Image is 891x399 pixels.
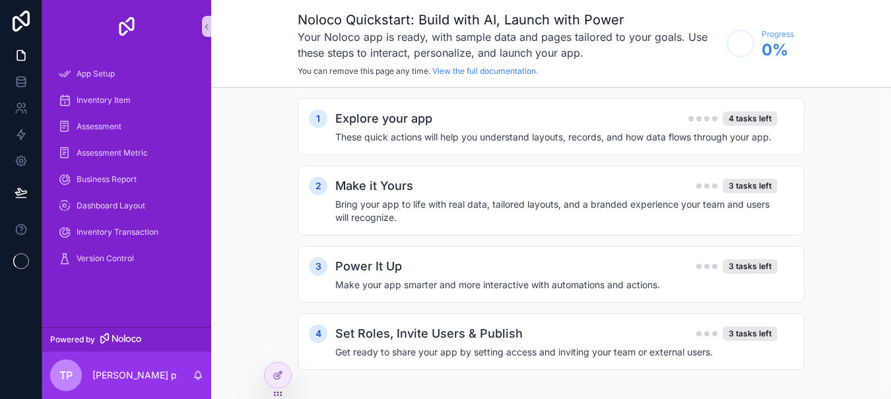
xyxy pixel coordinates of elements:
div: 3 tasks left [723,326,777,341]
a: Assessment [50,115,203,138]
a: View the full documentation. [432,66,538,76]
span: Version Control [77,253,134,264]
span: Assessment Metric [77,148,148,158]
a: App Setup [50,62,203,86]
span: Inventory Transaction [77,227,158,237]
div: 3 tasks left [723,259,777,274]
span: Powered by [50,334,95,345]
h1: Noloco Quickstart: Build with AI, Launch with Power [298,11,719,29]
span: App Setup [77,69,115,79]
div: 3 tasks left [723,179,777,193]
span: Inventory Item [77,95,131,106]
a: Dashboard Layout [50,194,203,218]
h2: Power It Up [335,257,402,276]
div: scrollable content [211,88,891,399]
h4: Bring your app to life with real data, tailored layouts, and a branded experience your team and u... [335,198,777,224]
div: 4 tasks left [723,111,777,126]
div: 2 [309,177,327,195]
h2: Explore your app [335,109,432,128]
span: You can remove this page any time. [298,66,430,76]
span: Progress [762,29,794,40]
h4: Make your app smarter and more interactive with automations and actions. [335,278,777,292]
div: 3 [309,257,327,276]
a: Business Report [50,168,203,191]
span: Dashboard Layout [77,200,145,211]
a: Inventory Transaction [50,220,203,244]
a: Assessment Metric [50,141,203,165]
span: 0 % [762,40,794,61]
a: Inventory Item [50,88,203,112]
a: Version Control [50,247,203,270]
h2: Make it Yours [335,177,413,195]
span: tp [59,367,73,383]
span: Business Report [77,174,137,185]
span: Assessment [77,121,121,132]
a: Powered by [42,327,211,352]
div: scrollable content [42,53,211,288]
div: 1 [309,109,327,128]
img: App logo [116,16,137,37]
h2: Set Roles, Invite Users & Publish [335,324,523,343]
h4: These quick actions will help you understand layouts, records, and how data flows through your app. [335,131,777,144]
h3: Your Noloco app is ready, with sample data and pages tailored to your goals. Use these steps to i... [298,29,719,61]
h4: Get ready to share your app by setting access and inviting your team or external users. [335,346,777,359]
div: 4 [309,324,327,343]
p: [PERSON_NAME] p [92,369,177,382]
